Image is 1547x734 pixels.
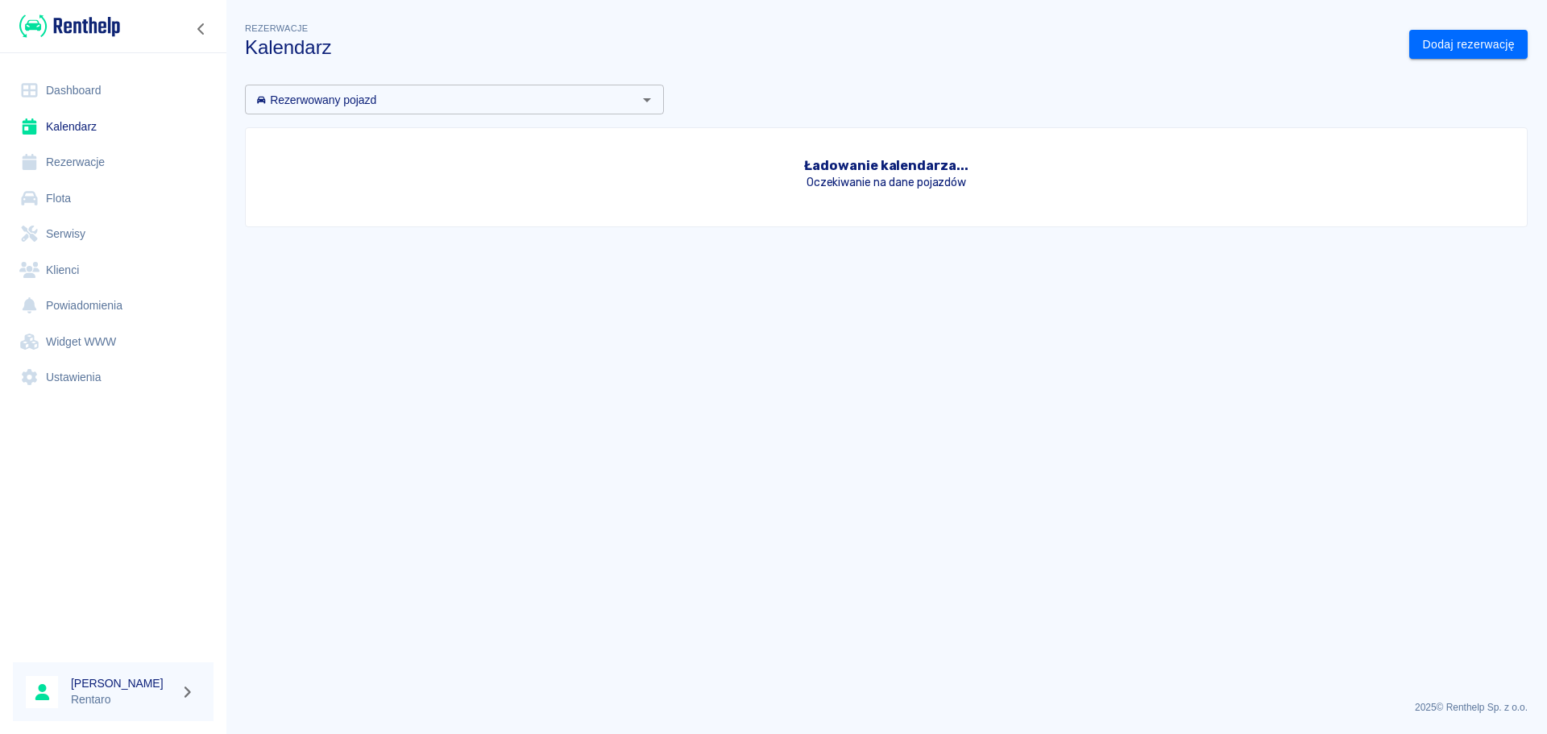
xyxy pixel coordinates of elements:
a: Dodaj rezerwację [1409,30,1528,60]
img: Renthelp logo [19,13,120,39]
span: Rezerwacje [245,23,308,33]
a: Flota [13,180,214,217]
a: Rezerwacje [13,144,214,180]
h3: Ładowanie kalendarza... [275,157,1498,174]
a: Ustawienia [13,359,214,396]
a: Widget WWW [13,324,214,360]
button: Zwiń nawigację [189,19,214,39]
h6: [PERSON_NAME] [71,675,174,691]
p: Rentaro [71,691,174,708]
p: Oczekiwanie na dane pojazdów [275,174,1498,191]
a: Renthelp logo [13,13,120,39]
input: Wyszukaj i wybierz pojazdy... [250,89,632,110]
button: Otwórz [636,89,658,111]
a: Klienci [13,252,214,288]
h3: Kalendarz [245,36,1396,59]
p: 2025 © Renthelp Sp. z o.o. [245,700,1528,715]
a: Serwisy [13,216,214,252]
a: Kalendarz [13,109,214,145]
a: Powiadomienia [13,288,214,324]
a: Dashboard [13,73,214,109]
